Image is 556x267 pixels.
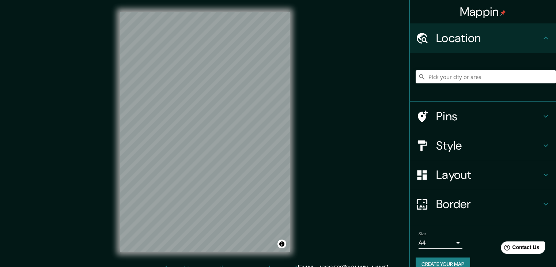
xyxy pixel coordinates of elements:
h4: Location [436,31,541,45]
iframe: Help widget launcher [491,238,548,259]
div: A4 [419,237,462,249]
img: pin-icon.png [500,10,506,16]
input: Pick your city or area [416,70,556,83]
label: Size [419,231,426,237]
div: Location [410,23,556,53]
h4: Border [436,197,541,211]
button: Toggle attribution [277,240,286,248]
div: Pins [410,102,556,131]
div: Style [410,131,556,160]
div: Border [410,189,556,219]
div: Layout [410,160,556,189]
h4: Style [436,138,541,153]
h4: Layout [436,168,541,182]
h4: Mappin [460,4,506,19]
h4: Pins [436,109,541,124]
canvas: Map [120,12,290,252]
